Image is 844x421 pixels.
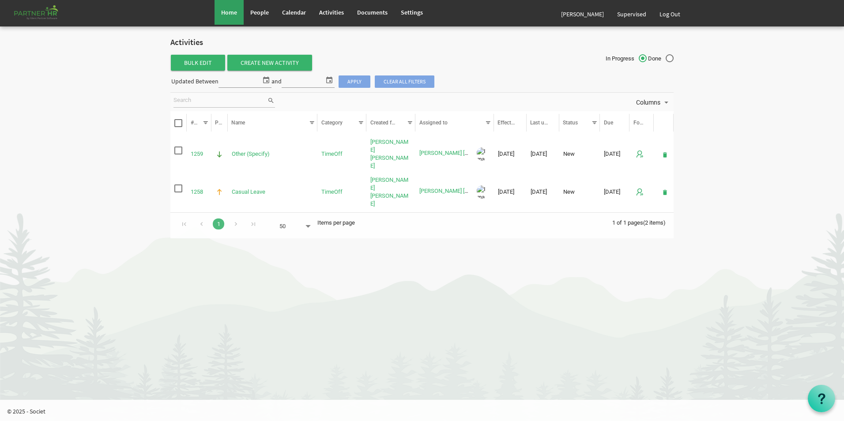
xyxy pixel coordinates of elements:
span: search [267,96,275,105]
td: is Command column column header [654,174,674,210]
span: Apply [339,75,370,88]
td: TimeOff is template cell column header Category [317,174,366,210]
span: Settings [401,8,423,16]
button: Columns [634,97,672,108]
div: Updated Between and [170,74,435,90]
span: # [191,120,198,126]
span: select [261,74,271,86]
a: Goto Page 1 [213,218,224,229]
td: is template cell column header P [211,174,228,210]
img: Low Priority [215,150,223,158]
button: deleteAction [658,186,671,198]
td: Labanya Rekha Nayak is template cell column header Assigned to [415,174,494,210]
span: People [250,8,269,16]
a: [PERSON_NAME] [PERSON_NAME] [419,188,505,194]
span: Items per page [317,219,355,226]
td: TimeOff is template cell column header Category [317,137,366,172]
span: (2 items) [643,219,666,226]
a: [PERSON_NAME] [PERSON_NAME] [370,177,408,207]
div: Go to previous page [196,217,207,229]
span: Assigned to [419,120,448,126]
img: Image [475,146,489,162]
td: is template cell column header P [211,137,228,172]
span: Created for [370,120,396,126]
a: Casual Leave [232,188,265,195]
td: checkbox [170,174,187,210]
p: © 2025 - Societ [7,407,844,416]
img: Start Following [636,188,643,195]
span: P [215,120,222,126]
a: TimeOff [321,150,343,157]
div: Columns [634,93,672,111]
a: Supervised [610,2,653,26]
a: TimeOff [321,188,343,195]
span: Bulk Edit [171,55,225,71]
button: deleteAction [658,148,671,160]
td: is Command column column header [654,137,674,172]
td: Other (Specify) is template cell column header Name [228,137,318,172]
h2: Activities [170,38,674,47]
td: is template cell column header Follow [629,137,654,172]
td: checkbox [170,137,187,172]
td: Labanya Rekha Nayak is template cell column header Assigned to [415,137,494,172]
a: [PERSON_NAME] [PERSON_NAME] [370,139,408,169]
td: 1259 is template cell column header # [187,137,211,172]
span: Documents [357,8,388,16]
td: 11/28/2025 column header Effective [494,174,527,210]
td: 10/6/2025 column header Last updated [527,174,559,210]
a: [PERSON_NAME] [554,2,610,26]
div: Go to last page [247,217,259,229]
span: 1 of 1 pages [612,219,643,226]
td: Casual Leave is template cell column header Name [228,174,318,210]
td: 1258 is template cell column header # [187,174,211,210]
td: New column header Status [559,174,600,210]
span: Activities [319,8,344,16]
td: is template cell column header Follow [629,174,654,210]
input: Search [173,94,267,107]
span: Columns [635,97,661,108]
span: select [324,74,335,86]
a: 1259 [191,150,203,157]
div: Go to next page [230,217,242,229]
a: Other (Specify) [232,150,270,157]
a: [PERSON_NAME] [PERSON_NAME] [419,150,505,156]
a: Create New Activity [227,55,312,71]
span: Clear all filters [375,75,434,88]
span: Supervised [617,10,646,18]
span: Effective [497,120,518,126]
span: In Progress [606,55,647,63]
div: Search [172,93,276,111]
span: Due [604,120,613,126]
img: Medium Priority [215,188,223,196]
div: 1 of 1 pages (2 items) [612,213,674,231]
span: Status [563,120,578,126]
td: 12/8/2025 column header Due [600,174,629,210]
a: Log Out [653,2,687,26]
td: Labanya Rekha Nayak is template cell column header Created for [366,174,415,210]
span: Done [648,55,674,63]
img: Start Following [636,150,643,158]
td: Labanya Rekha Nayak is template cell column header Created for [366,137,415,172]
td: 10/6/2025 column header Last updated [527,137,559,172]
span: Home [221,8,237,16]
a: 1258 [191,188,203,195]
span: Name [231,120,245,126]
td: 12/4/2025 column header Due [600,137,629,172]
span: Last updated [530,120,561,126]
td: 11/27/2025 column header Effective [494,137,527,172]
span: Category [321,120,343,126]
span: Follow [633,120,649,126]
span: Calendar [282,8,306,16]
img: Image [475,184,489,200]
th: Select Rows for Bulk Edit [170,114,187,132]
td: New column header Status [559,137,600,172]
div: Go to first page [178,217,190,229]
